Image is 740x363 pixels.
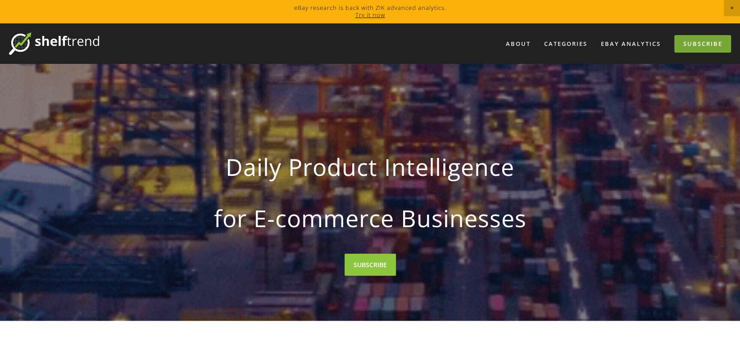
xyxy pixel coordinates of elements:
[169,146,571,188] strong: Daily Product Intelligence
[500,36,536,51] a: About
[169,197,571,239] strong: for E-commerce Businesses
[674,35,731,53] a: Subscribe
[9,32,99,55] img: ShelfTrend
[355,11,385,19] a: Try it now
[345,254,396,276] a: SUBSCRIBE
[538,36,593,51] div: Categories
[595,36,667,51] a: eBay Analytics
